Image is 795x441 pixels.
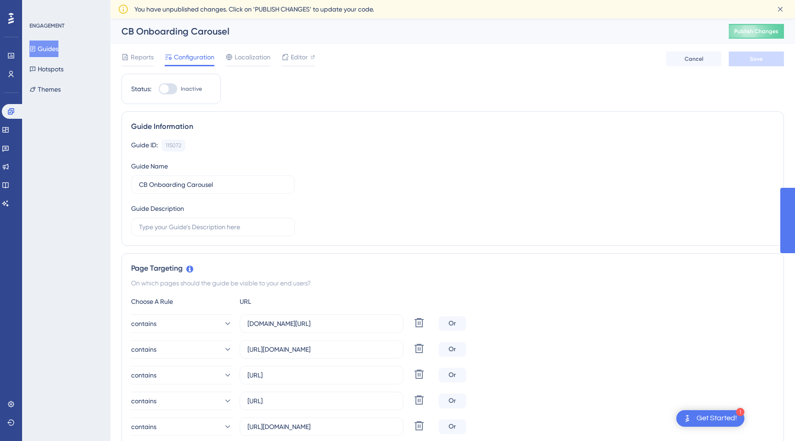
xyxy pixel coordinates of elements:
input: yourwebsite.com/path [248,370,396,380]
div: Or [438,342,466,357]
button: Themes [29,81,61,98]
button: Publish Changes [729,24,784,39]
span: Inactive [181,85,202,93]
input: yourwebsite.com/path [248,344,396,354]
span: contains [131,370,156,381]
button: contains [131,340,232,359]
span: contains [131,318,156,329]
div: Get Started! [697,413,737,424]
span: Publish Changes [734,28,778,35]
span: contains [131,421,156,432]
div: Guide Information [131,121,774,132]
span: Localization [235,52,271,63]
div: Choose A Rule [131,296,232,307]
div: Or [438,394,466,408]
div: Or [438,419,466,434]
input: Type your Guide’s Description here [139,222,287,232]
div: CB Onboarding Carousel [121,25,706,38]
button: Guides [29,41,58,57]
input: yourwebsite.com/path [248,422,396,432]
span: contains [131,344,156,355]
button: contains [131,366,232,384]
div: ENGAGEMENT [29,22,64,29]
div: Open Get Started! checklist, remaining modules: 1 [676,410,744,427]
div: Or [438,368,466,383]
span: Configuration [174,52,214,63]
div: Or [438,316,466,331]
button: Cancel [666,52,721,66]
iframe: UserGuiding AI Assistant Launcher [756,405,784,432]
div: Status: [131,83,151,94]
input: yourwebsite.com/path [248,396,396,406]
div: Guide ID: [131,139,158,151]
input: yourwebsite.com/path [248,319,396,329]
input: Type your Guide’s Name here [139,180,287,190]
div: On which pages should the guide be visible to your end users? [131,278,774,289]
button: contains [131,314,232,333]
button: contains [131,392,232,410]
img: launcher-image-alternative-text [682,413,693,424]
button: contains [131,418,232,436]
span: You have unpublished changes. Click on ‘PUBLISH CHANGES’ to update your code. [134,4,374,15]
div: Guide Name [131,161,168,172]
div: 115072 [166,142,181,149]
button: Hotspots [29,61,63,77]
span: Reports [131,52,154,63]
span: Cancel [685,55,703,63]
span: Save [750,55,763,63]
div: Page Targeting [131,263,774,274]
div: 1 [736,408,744,416]
button: Save [729,52,784,66]
span: Editor [291,52,308,63]
span: contains [131,395,156,406]
div: Guide Description [131,203,184,214]
div: URL [240,296,341,307]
